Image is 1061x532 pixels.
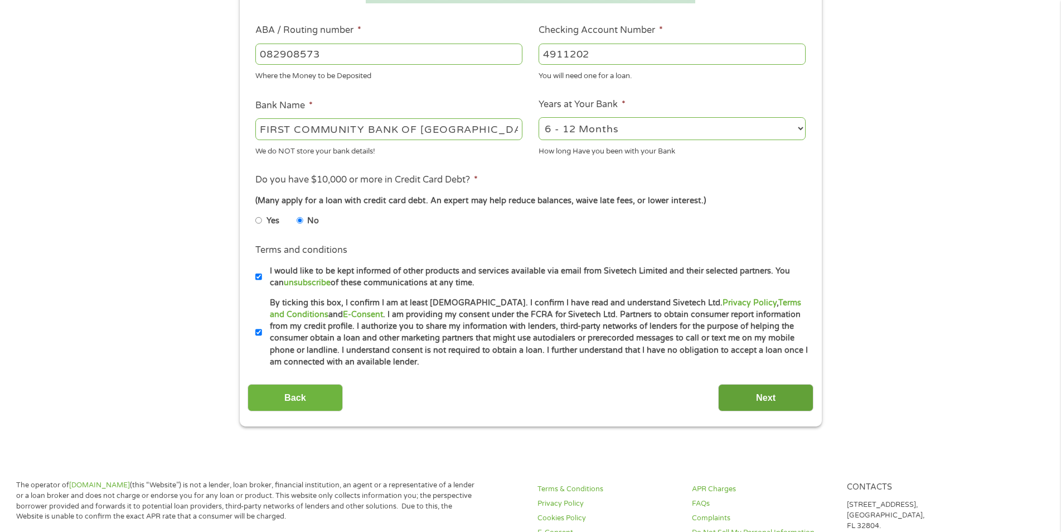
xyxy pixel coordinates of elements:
[255,25,361,36] label: ABA / Routing number
[255,100,313,112] label: Bank Name
[692,484,833,495] a: APR Charges
[255,174,478,186] label: Do you have $10,000 or more in Credit Card Debt?
[537,513,679,524] a: Cookies Policy
[718,384,813,411] input: Next
[343,310,383,319] a: E-Consent
[539,142,806,157] div: How long Have you been with your Bank
[847,482,988,493] h4: Contacts
[539,44,806,65] input: 345634636
[255,44,522,65] input: 263177916
[539,25,663,36] label: Checking Account Number
[69,481,130,490] a: [DOMAIN_NAME]
[537,484,679,495] a: Terms & Conditions
[537,499,679,509] a: Privacy Policy
[267,215,279,227] label: Yes
[255,195,805,207] div: (Many apply for a loan with credit card debt. An expert may help reduce balances, waive late fees...
[16,480,481,523] p: The operator of (this “Website”) is not a lender, loan broker, financial institution, an agent or...
[539,67,806,82] div: You will need one for a loan.
[255,67,522,82] div: Where the Money to be Deposited
[847,500,988,531] p: [STREET_ADDRESS], [GEOGRAPHIC_DATA], FL 32804.
[270,298,801,319] a: Terms and Conditions
[262,297,809,368] label: By ticking this box, I confirm I am at least [DEMOGRAPHIC_DATA]. I confirm I have read and unders...
[262,265,809,289] label: I would like to be kept informed of other products and services available via email from Sivetech...
[248,384,343,411] input: Back
[692,513,833,524] a: Complaints
[307,215,319,227] label: No
[255,245,347,256] label: Terms and conditions
[692,499,833,509] a: FAQs
[539,99,626,111] label: Years at Your Bank
[284,278,331,287] a: unsubscribe
[723,298,777,308] a: Privacy Policy
[255,142,522,157] div: We do NOT store your bank details!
